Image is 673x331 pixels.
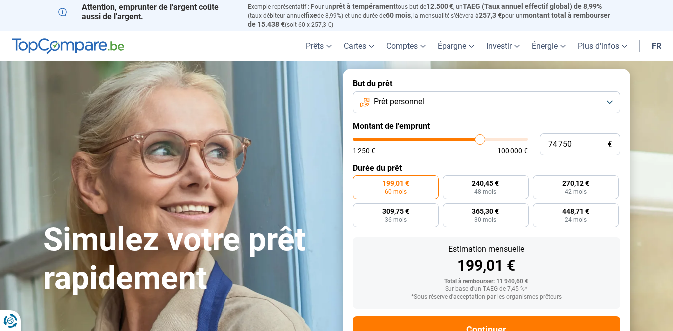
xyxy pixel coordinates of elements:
label: Durée du prêt [353,163,620,173]
button: Prêt personnel [353,91,620,113]
div: 199,01 € [361,258,612,273]
a: Énergie [526,31,572,61]
span: prêt à tempérament [332,2,396,10]
span: 240,45 € [472,180,499,187]
a: fr [646,31,667,61]
span: fixe [305,11,317,19]
span: 30 mois [474,217,496,223]
span: 12.500 € [426,2,453,10]
span: 199,01 € [382,180,409,187]
div: Total à rembourser: 11 940,60 € [361,278,612,285]
a: Comptes [380,31,432,61]
label: But du prêt [353,79,620,88]
h1: Simulez votre prêt rapidement [43,221,331,298]
a: Investir [480,31,526,61]
span: montant total à rembourser de 15.438 € [248,11,610,28]
div: Sur base d'un TAEG de 7,45 %* [361,286,612,293]
span: 48 mois [474,189,496,195]
span: 270,12 € [562,180,589,187]
span: Prêt personnel [374,96,424,107]
a: Plus d'infos [572,31,633,61]
span: 257,3 € [479,11,502,19]
span: 36 mois [385,217,407,223]
span: 60 mois [385,189,407,195]
a: Épargne [432,31,480,61]
span: 448,71 € [562,208,589,215]
p: Attention, emprunter de l'argent coûte aussi de l'argent. [58,2,236,21]
div: Estimation mensuelle [361,245,612,253]
span: 60 mois [386,11,411,19]
p: Exemple représentatif : Pour un tous but de , un (taux débiteur annuel de 8,99%) et une durée de ... [248,2,615,29]
span: 100 000 € [497,147,528,154]
span: TAEG (Taux annuel effectif global) de 8,99% [463,2,602,10]
span: 1 250 € [353,147,375,154]
span: 365,30 € [472,208,499,215]
span: 309,75 € [382,208,409,215]
span: 24 mois [565,217,587,223]
span: 42 mois [565,189,587,195]
a: Cartes [338,31,380,61]
div: *Sous réserve d'acceptation par les organismes prêteurs [361,294,612,301]
img: TopCompare [12,38,124,54]
span: € [608,140,612,149]
label: Montant de l'emprunt [353,121,620,131]
a: Prêts [300,31,338,61]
